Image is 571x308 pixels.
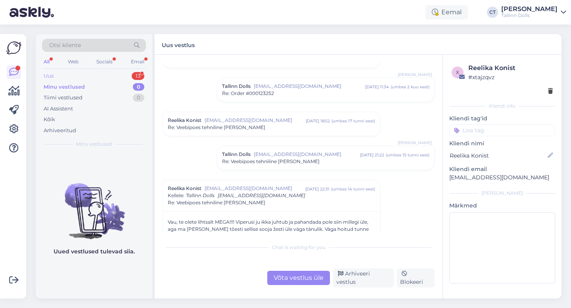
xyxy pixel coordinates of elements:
div: Vau, te olete lihtsalt MEGA!!!! Viperusi ju ikka juhtub ja pahandada pole siin millegi üle, aga m... [168,219,375,240]
div: Kliendi info [449,103,555,110]
span: Re: Order #000123252 [222,90,274,97]
div: Arhiveeri vestlus [333,268,394,287]
div: Minu vestlused [44,83,85,91]
div: 0 [133,94,144,102]
span: Tallinn Dolls [222,151,251,158]
div: [DATE] 11:34 [365,84,389,90]
span: [EMAIL_ADDRESS][DOMAIN_NAME] [205,117,306,124]
div: Kõik [44,116,55,124]
span: [EMAIL_ADDRESS][DOMAIN_NAME] [254,151,360,158]
div: ( umbes 15 tunni eest ) [386,152,429,158]
div: Tiimi vestlused [44,94,82,102]
div: CT [487,7,498,18]
div: Reelika Konist [468,63,553,73]
p: Kliendi email [449,165,555,173]
span: [PERSON_NAME] [398,140,432,146]
span: Tallinn Dolls [222,83,251,90]
span: [EMAIL_ADDRESS][DOMAIN_NAME] [205,185,305,192]
div: [PERSON_NAME] [449,190,555,197]
div: Võta vestlus üle [267,271,330,285]
span: Re: Veebipoes tehniline [PERSON_NAME] [168,199,265,206]
div: Uus [44,72,54,80]
div: Email [129,57,146,67]
div: Tallinn Dolls [501,12,558,19]
p: Uued vestlused tulevad siia. [54,247,135,256]
span: [PERSON_NAME] [398,72,432,78]
div: Arhiveeritud [44,127,76,135]
span: Reelika Konist [168,185,201,192]
span: Tallinn Dolls [186,192,215,198]
div: [DATE] 22:31 [305,186,330,192]
p: Märkmed [449,202,555,210]
span: Otsi kliente [49,41,81,49]
div: 0 [133,83,144,91]
span: Re: Veebipoes tehniline [PERSON_NAME] [222,158,320,165]
div: ( umbes 17 tunni eest ) [331,118,375,124]
span: Re: Veebipoes tehniline [PERSON_NAME] [168,124,265,131]
span: x [456,69,459,75]
div: 13 [132,72,144,80]
div: Eemal [425,5,468,19]
img: No chats [36,169,152,240]
img: Askly Logo [6,40,21,55]
div: Blokeeri [397,268,435,287]
a: [PERSON_NAME]Tallinn Dolls [501,6,566,19]
span: Kellele : [168,192,184,198]
span: [EMAIL_ADDRESS][DOMAIN_NAME] [254,83,365,90]
span: [EMAIL_ADDRESS][DOMAIN_NAME] [218,192,305,198]
span: Minu vestlused [76,141,112,148]
div: [DATE] 18:52 [306,118,330,124]
p: Kliendi tag'id [449,114,555,123]
p: [EMAIL_ADDRESS][DOMAIN_NAME] [449,173,555,182]
div: Web [66,57,80,67]
span: Reelika Konist [168,117,201,124]
div: ( umbes 2 kuu eest ) [391,84,429,90]
input: Lisa tag [449,124,555,136]
div: Chat is waiting for you [163,244,435,251]
input: Lisa nimi [450,151,546,160]
div: All [42,57,51,67]
div: [DATE] 21:22 [360,152,384,158]
div: ( umbes 14 tunni eest ) [331,186,375,192]
label: Uus vestlus [162,39,195,49]
div: AI Assistent [44,105,73,113]
div: Socials [95,57,114,67]
div: [PERSON_NAME] [501,6,558,12]
div: # xtajzqvz [468,73,553,82]
p: Kliendi nimi [449,139,555,148]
